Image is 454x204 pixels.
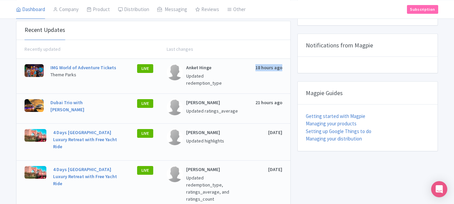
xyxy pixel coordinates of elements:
[298,82,438,105] div: Magpie Guides
[186,99,239,106] p: [PERSON_NAME]
[298,34,438,57] div: Notifications from Magpie
[167,129,183,145] img: contact-b11cc6e953956a0c50a2f97983291f06.png
[25,20,65,40] div: Recent Updates
[306,120,357,127] a: Managing your products
[50,71,117,78] p: Theme Parks
[167,64,183,80] img: contact-b11cc6e953956a0c50a2f97983291f06.png
[167,99,183,115] img: contact-b11cc6e953956a0c50a2f97983291f06.png
[306,135,362,142] a: Managing your distribution
[25,64,44,77] img: hf2rwwztoh0cxughvawt.jpg
[239,64,282,88] div: 18 hours ago
[167,166,183,182] img: contact-b11cc6e953956a0c50a2f97983291f06.png
[306,113,365,119] a: Getting started with Magpie
[407,5,438,13] a: Subscription
[186,174,239,203] p: Updated redemption_type, ratings_average, and ratings_count
[53,166,117,187] a: 4 Days [GEOGRAPHIC_DATA] Luxury Retreat with Free Yacht Ride
[239,129,282,155] div: [DATE]
[186,73,239,87] p: Updated redemption_type
[50,65,116,71] a: IMG World of Adventure Tickets
[186,166,239,173] p: [PERSON_NAME]
[306,128,371,134] a: Setting up Google Things to do
[431,181,447,197] div: Open Intercom Messenger
[53,129,117,150] a: 4 Days [GEOGRAPHIC_DATA] Luxury Retreat with Free Yacht Ride
[25,166,46,179] img: BB_Atlantis_tcqh6k.jpg
[239,99,282,118] div: 21 hours ago
[25,46,154,53] div: Recently updated
[153,46,282,53] div: Last changes
[186,64,239,71] p: Anket Hinge
[186,129,239,136] p: [PERSON_NAME]
[186,108,239,115] p: Updated ratings_average
[25,99,44,112] img: yskmuty2fyqpfp30wrei.webp
[50,99,84,113] a: Dubai Trio with [PERSON_NAME]
[186,137,239,145] p: Updated highlights
[239,166,282,204] div: [DATE]
[25,129,46,142] img: BB_Atlantis_tcqh6k.jpg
